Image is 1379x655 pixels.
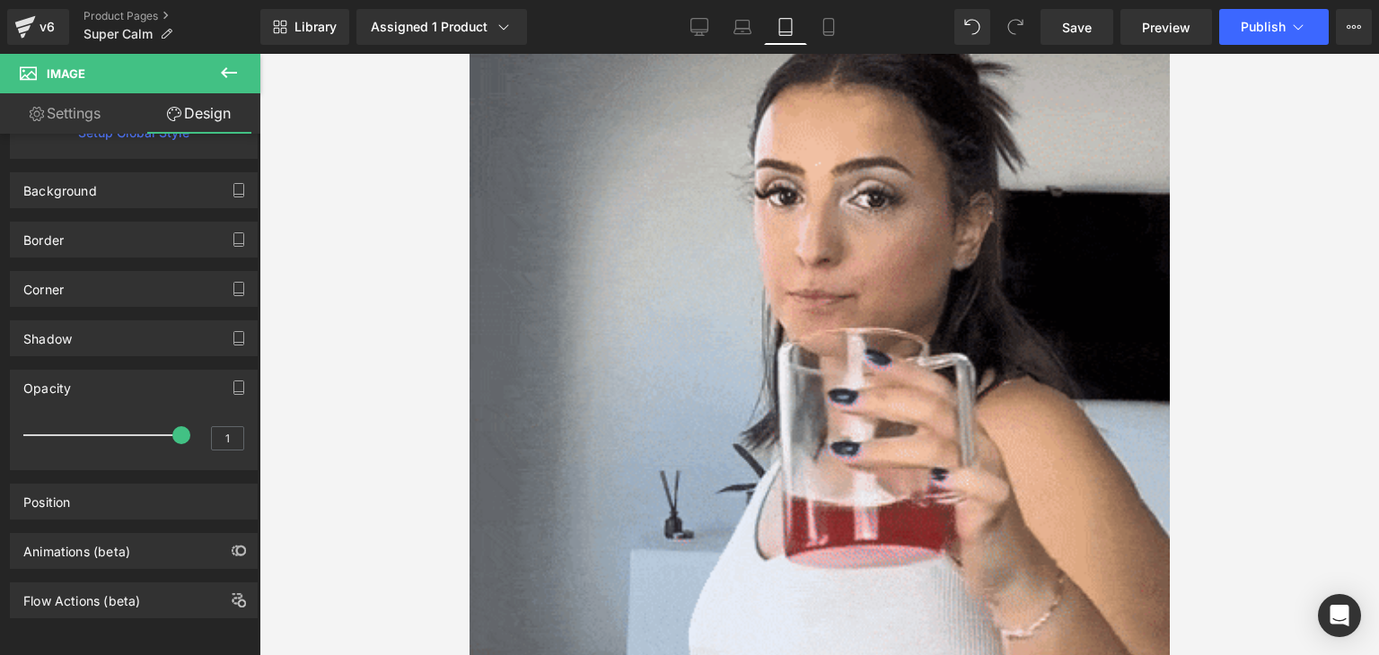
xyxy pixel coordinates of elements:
[83,9,260,23] a: Product Pages
[134,93,264,134] a: Design
[23,272,64,297] div: Corner
[997,9,1033,45] button: Redo
[23,534,130,559] div: Animations (beta)
[1062,18,1092,37] span: Save
[807,9,850,45] a: Mobile
[47,66,85,81] span: Image
[23,223,64,248] div: Border
[7,9,69,45] a: v6
[23,371,71,396] div: Opacity
[1219,9,1329,45] button: Publish
[23,173,97,198] div: Background
[260,9,349,45] a: New Library
[23,321,72,346] div: Shadow
[1241,20,1286,34] span: Publish
[1318,594,1361,637] div: Open Intercom Messenger
[1336,9,1372,45] button: More
[1142,18,1190,37] span: Preview
[36,15,58,39] div: v6
[83,27,153,41] span: Super Calm
[678,9,721,45] a: Desktop
[371,18,513,36] div: Assigned 1 Product
[721,9,764,45] a: Laptop
[23,583,140,608] div: Flow Actions (beta)
[764,9,807,45] a: Tablet
[954,9,990,45] button: Undo
[294,19,337,35] span: Library
[23,485,70,510] div: Position
[1120,9,1212,45] a: Preview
